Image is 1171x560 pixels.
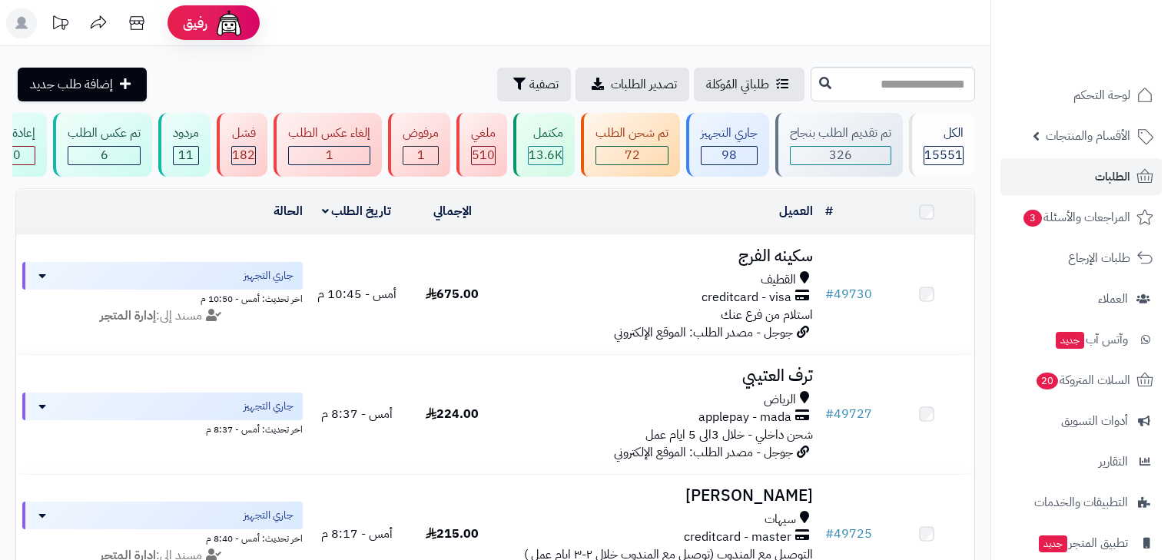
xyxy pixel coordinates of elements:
[765,511,796,529] span: سيهات
[1068,247,1130,269] span: طلبات الإرجاع
[924,146,963,164] span: 15551
[1054,329,1128,350] span: وآتس آب
[321,405,393,423] span: أمس - 8:37 م
[68,147,140,164] div: 6
[18,68,147,101] a: إضافة طلب جديد
[22,290,303,306] div: اخر تحديث: أمس - 10:50 م
[11,307,314,325] div: مسند إلى:
[825,285,834,303] span: #
[214,8,244,38] img: ai-face.png
[611,75,677,94] span: تصدير الطلبات
[1034,492,1128,513] span: التطبيقات والخدمات
[1046,125,1130,147] span: الأقسام والمنتجات
[288,124,370,142] div: إلغاء عكس الطلب
[684,529,791,546] span: creditcard - master
[702,147,757,164] div: 98
[1095,166,1130,187] span: الطلبات
[274,202,303,220] a: الحالة
[183,14,207,32] span: رفيق
[764,391,796,409] span: الرياض
[1000,321,1162,358] a: وآتس آبجديد
[702,289,791,307] span: creditcard - visa
[825,525,872,543] a: #49725
[472,147,495,164] div: 510
[50,113,155,177] a: تم عكس الطلب 6
[1056,332,1084,349] span: جديد
[1022,207,1130,228] span: المراجعات والأسئلة
[1000,240,1162,277] a: طلبات الإرجاع
[1073,84,1130,106] span: لوحة التحكم
[426,405,479,423] span: 224.00
[1000,280,1162,317] a: العملاء
[761,271,796,289] span: القطيف
[472,146,495,164] span: 510
[829,146,852,164] span: 326
[173,124,199,142] div: مردود
[426,525,479,543] span: 215.00
[694,68,804,101] a: طلباتي المُوكلة
[1000,362,1162,399] a: السلات المتروكة20
[417,146,425,164] span: 1
[510,113,578,177] a: مكتمل 13.6K
[506,367,813,385] h3: ترف العتيبي
[403,147,438,164] div: 1
[232,147,255,164] div: 182
[453,113,510,177] a: ملغي 510
[403,124,439,142] div: مرفوض
[529,75,559,94] span: تصفية
[1000,158,1162,195] a: الطلبات
[231,124,256,142] div: فشل
[1037,532,1128,554] span: تطبيق المتجر
[529,147,562,164] div: 13593
[576,68,689,101] a: تصدير الطلبات
[289,147,370,164] div: 1
[497,68,571,101] button: تصفية
[506,487,813,505] h3: [PERSON_NAME]
[625,146,640,164] span: 72
[1035,369,1130,391] span: السلات المتروكة
[614,443,793,462] span: جوجل - مصدر الطلب: الموقع الإلكتروني
[41,8,79,42] a: تحديثات المنصة
[528,124,563,142] div: مكتمل
[22,420,303,436] div: اخر تحديث: أمس - 8:37 م
[244,268,294,283] span: جاري التجهيز
[101,146,108,164] span: 6
[1099,451,1128,472] span: التقارير
[772,113,906,177] a: تم تقديم الطلب بنجاح 326
[244,399,294,414] span: جاري التجهيز
[68,124,141,142] div: تم عكس الطلب
[645,426,813,444] span: شحن داخلي - خلال 3الى 5 ايام عمل
[326,146,333,164] span: 1
[1098,288,1128,310] span: العملاء
[1000,199,1162,236] a: المراجعات والأسئلة3
[471,124,496,142] div: ملغي
[701,124,758,142] div: جاري التجهيز
[155,113,214,177] a: مردود 11
[924,124,964,142] div: الكل
[1039,535,1067,552] span: جديد
[698,409,791,426] span: applepay - mada
[322,202,392,220] a: تاريخ الطلب
[578,113,683,177] a: تم شحن الطلب 72
[1037,373,1058,389] span: 20
[1023,210,1042,227] span: 3
[825,405,834,423] span: #
[214,113,270,177] a: فشل 182
[706,75,769,94] span: طلباتي المُوكلة
[721,306,813,324] span: استلام من فرع عنك
[614,323,793,342] span: جوجل - مصدر الطلب: الموقع الإلكتروني
[244,508,294,523] span: جاري التجهيز
[825,405,872,423] a: #49727
[1000,443,1162,480] a: التقارير
[825,202,833,220] a: #
[321,525,393,543] span: أمس - 8:17 م
[529,146,562,164] span: 13.6K
[779,202,813,220] a: العميل
[683,113,772,177] a: جاري التجهيز 98
[178,146,194,164] span: 11
[790,124,891,142] div: تم تقديم الطلب بنجاح
[30,75,113,94] span: إضافة طلب جديد
[596,147,668,164] div: 72
[174,147,198,164] div: 11
[433,202,472,220] a: الإجمالي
